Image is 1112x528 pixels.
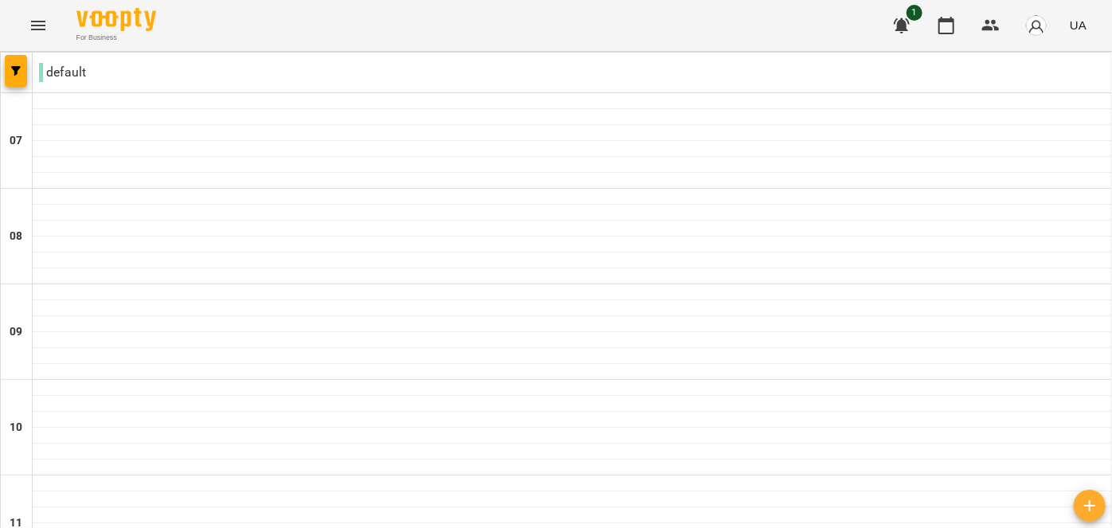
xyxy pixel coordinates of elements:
h6: 10 [10,419,22,436]
p: default [39,63,86,82]
h6: 09 [10,323,22,341]
h6: 07 [10,132,22,150]
button: Створити урок [1074,490,1106,522]
img: avatar_s.png [1025,14,1047,37]
img: Voopty Logo [76,8,156,31]
h6: 08 [10,228,22,245]
button: UA [1063,10,1093,40]
span: UA [1070,17,1087,33]
button: Menu [19,6,57,45]
span: 1 [906,5,922,21]
span: For Business [76,33,156,43]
